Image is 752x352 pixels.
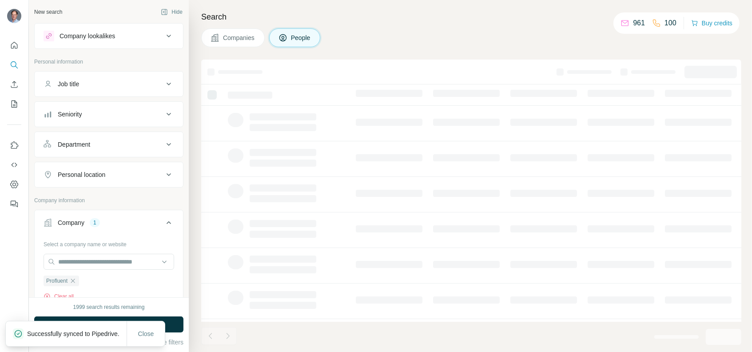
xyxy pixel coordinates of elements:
[7,76,21,92] button: Enrich CSV
[7,176,21,192] button: Dashboard
[34,196,183,204] p: Company information
[7,57,21,73] button: Search
[223,33,255,42] span: Companies
[44,292,74,300] button: Clear all
[35,73,183,95] button: Job title
[7,157,21,173] button: Use Surfe API
[7,37,21,53] button: Quick start
[35,25,183,47] button: Company lookalikes
[58,170,105,179] div: Personal location
[35,164,183,185] button: Personal location
[633,18,645,28] p: 961
[691,17,732,29] button: Buy credits
[155,5,189,19] button: Hide
[132,326,160,342] button: Close
[35,134,183,155] button: Department
[46,277,68,285] span: Profluent
[291,33,311,42] span: People
[58,80,79,88] div: Job title
[44,237,174,248] div: Select a company name or website
[27,329,127,338] p: Successfully synced to Pipedrive.
[58,110,82,119] div: Seniority
[7,196,21,212] button: Feedback
[35,212,183,237] button: Company1
[58,218,84,227] div: Company
[73,303,145,311] div: 1999 search results remaining
[34,8,62,16] div: New search
[35,104,183,125] button: Seniority
[7,96,21,112] button: My lists
[90,219,100,227] div: 1
[58,140,90,149] div: Department
[60,32,115,40] div: Company lookalikes
[138,329,154,338] span: Close
[34,58,183,66] p: Personal information
[7,9,21,23] img: Avatar
[664,18,676,28] p: 100
[7,137,21,153] button: Use Surfe on LinkedIn
[201,11,741,23] h4: Search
